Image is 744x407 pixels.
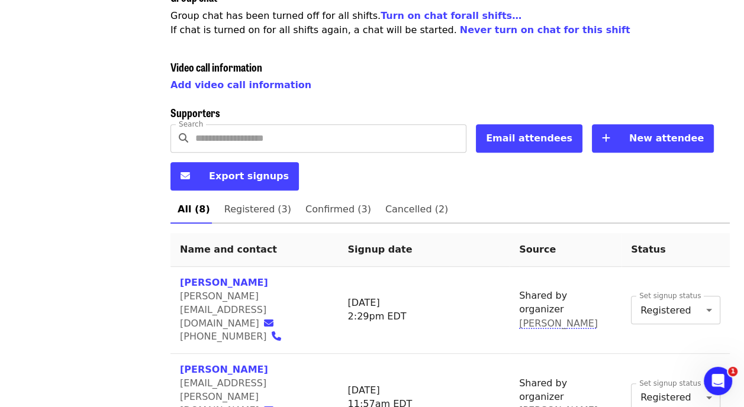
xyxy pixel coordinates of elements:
[728,367,737,376] span: 1
[264,318,281,329] a: envelope icon
[180,331,267,342] span: [PHONE_NUMBER]
[178,201,210,218] span: All (8)
[217,195,298,224] a: Registered (3)
[510,233,621,267] th: Source
[385,201,448,218] span: Cancelled (2)
[639,380,701,387] label: Set signup status
[639,292,701,299] label: Set signup status
[298,195,378,224] a: Confirmed (3)
[179,133,188,144] i: search icon
[170,105,220,120] span: Supporters
[209,170,289,182] span: Export signups
[181,170,190,182] i: envelope icon
[629,133,704,144] span: New attendee
[224,201,291,218] span: Registered (3)
[170,233,339,267] th: Name and contact
[631,296,720,324] div: Registered
[592,124,714,153] button: New attendee
[170,59,262,75] span: Video call information
[264,318,273,329] i: envelope icon
[272,331,288,342] a: phone icon
[510,267,621,354] td: Shared by organizer
[519,316,612,331] span: Recruited by organizer Alena Wright
[170,10,630,35] span: Group chat has been turned off for all shifts . If chat is turned on for all shifts again, a chat...
[631,244,666,255] span: Status
[339,233,510,267] th: Signup date
[195,124,466,153] input: Search
[476,124,582,153] button: Email attendees
[305,201,371,218] span: Confirmed (3)
[339,267,510,354] td: [DATE] 2:29pm EDT
[460,23,630,37] button: Never turn on chat for this shift
[486,133,572,144] span: Email attendees
[272,331,281,342] i: phone icon
[602,133,610,144] i: plus icon
[180,290,266,329] span: [PERSON_NAME][EMAIL_ADDRESS][DOMAIN_NAME]
[170,195,217,224] a: All (8)
[180,277,268,288] a: [PERSON_NAME]
[378,195,455,224] a: Cancelled (2)
[180,364,268,375] a: [PERSON_NAME]
[519,318,598,329] span: [PERSON_NAME]
[381,10,521,21] a: Turn on chat forall shifts…
[179,121,203,128] label: Search
[170,79,311,91] a: Add video call information
[704,367,732,395] iframe: Intercom live chat
[170,162,299,190] button: Export signups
